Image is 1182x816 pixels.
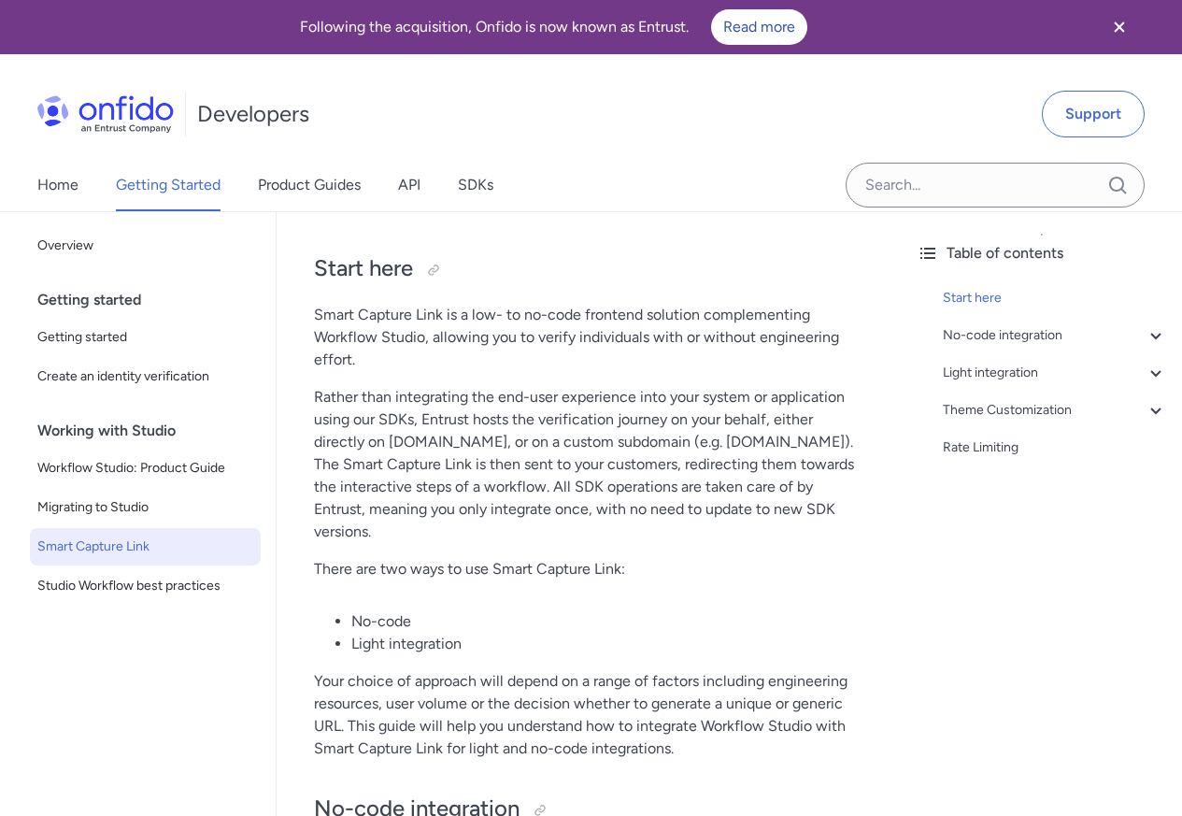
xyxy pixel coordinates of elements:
[351,633,864,655] li: Light integration
[37,536,253,558] span: Smart Capture Link
[943,362,1167,384] a: Light integration
[943,399,1167,422] a: Theme Customization
[197,99,309,129] h1: Developers
[37,575,253,597] span: Studio Workflow best practices
[314,558,864,580] p: There are two ways to use Smart Capture Link:
[37,235,253,257] span: Overview
[37,365,253,388] span: Create an identity verification
[37,281,268,319] div: Getting started
[37,326,253,349] span: Getting started
[30,227,261,265] a: Overview
[30,358,261,395] a: Create an identity verification
[37,159,78,211] a: Home
[314,304,864,371] p: Smart Capture Link is a low- to no-code frontend solution complementing Workflow Studio, allowing...
[30,319,261,356] a: Getting started
[1108,16,1131,38] svg: Close banner
[943,324,1167,347] a: No-code integration
[258,159,361,211] a: Product Guides
[30,489,261,526] a: Migrating to Studio
[314,670,864,760] p: Your choice of approach will depend on a range of factors including engineering resources, user v...
[22,9,1085,45] div: Following the acquisition, Onfido is now known as Entrust.
[116,159,221,211] a: Getting Started
[314,253,864,285] h2: Start here
[30,450,261,487] a: Workflow Studio: Product Guide
[846,163,1145,208] input: Onfido search input field
[37,457,253,480] span: Workflow Studio: Product Guide
[30,567,261,605] a: Studio Workflow best practices
[37,496,253,519] span: Migrating to Studio
[30,528,261,565] a: Smart Capture Link
[351,610,864,633] li: No-code
[37,412,268,450] div: Working with Studio
[917,242,1167,265] div: Table of contents
[37,95,174,133] img: Onfido Logo
[1042,91,1145,137] a: Support
[1085,4,1154,50] button: Close banner
[943,437,1167,459] a: Rate Limiting
[314,386,864,543] p: Rather than integrating the end-user experience into your system or application using our SDKs, E...
[711,9,807,45] a: Read more
[943,287,1167,309] a: Start here
[398,159,420,211] a: API
[458,159,493,211] a: SDKs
